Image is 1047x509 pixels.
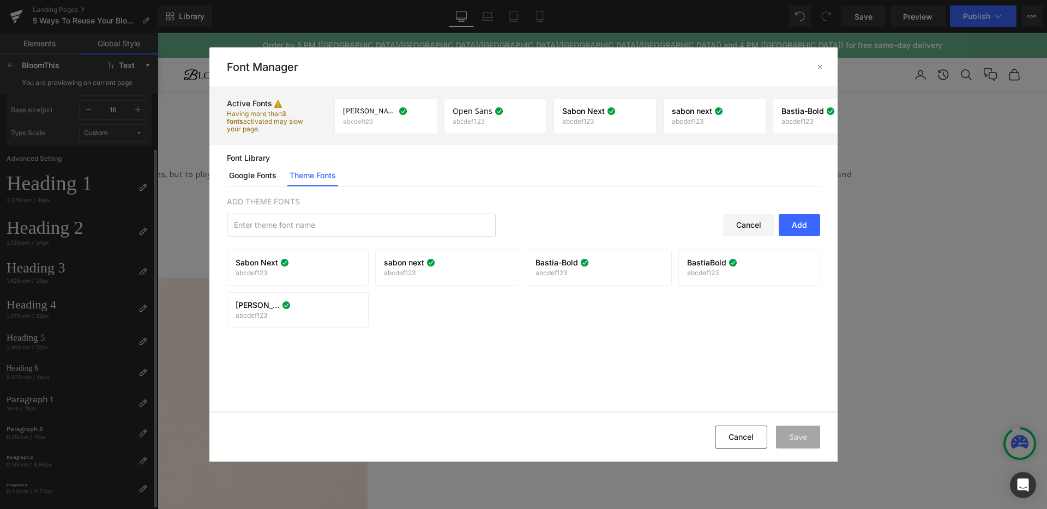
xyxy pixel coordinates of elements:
button: Cancel [715,426,767,449]
p: Order by 5 PM ([GEOGRAPHIC_DATA]/[GEOGRAPHIC_DATA]/[GEOGRAPHIC_DATA]/[GEOGRAPHIC_DATA]/[GEOGRAPHI... [105,8,785,17]
summary: Location [544,35,577,49]
input: Enter theme font name [227,214,495,236]
p: abcdef123 [672,118,723,125]
button: Save [776,426,820,449]
p: abcdef123 [384,269,428,277]
p: abcdef123 [562,118,616,125]
p: abcdef123 [343,118,396,125]
div: Open Intercom Messenger [1010,472,1036,498]
a: Corporate [599,35,637,49]
span: sabon next [384,258,424,267]
a: Grand Opening [167,35,225,49]
p: ADD THEME FONTS [227,196,820,207]
span: sabon next [672,107,712,116]
div: Add [779,214,820,236]
p: Font Library [227,154,820,162]
h2: Font Manager [227,60,298,74]
span: Active Fonts [227,99,272,108]
summary: Type [504,35,522,49]
span: [PERSON_NAME] [343,107,396,116]
p: abcdef123 [453,118,503,125]
p: Having more than activated may slow your page. [227,110,306,133]
summary: Budget [456,35,483,49]
span: Sabon Next [562,107,605,116]
nav: Primary navigation [113,35,735,49]
span: 3 fonts [227,110,286,125]
summary: Sale [312,35,328,49]
span: BastiaBold [687,258,726,267]
p: abcdef123 [781,118,835,125]
span: Bastia-Bold [781,107,824,116]
p: abcdef123 [687,269,731,277]
a: Google Fonts [227,165,279,186]
a: Theme Fonts [287,165,338,186]
summary: Occasion [399,35,434,49]
p: abcdef123 [236,269,280,277]
p: abcdef123 [535,269,580,277]
span: [PERSON_NAME] [236,301,280,310]
span: Sabon Next [236,258,278,267]
a: Mooncakes [246,35,290,49]
p: abcdef123 [236,312,280,319]
nav: Secondary navigation [756,35,863,49]
span: Bastia-Bold [535,258,578,267]
div: Cancel [723,214,774,236]
summary: Birthday [113,35,145,49]
summary: Special [350,35,377,49]
span: Open Sans [453,107,492,116]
